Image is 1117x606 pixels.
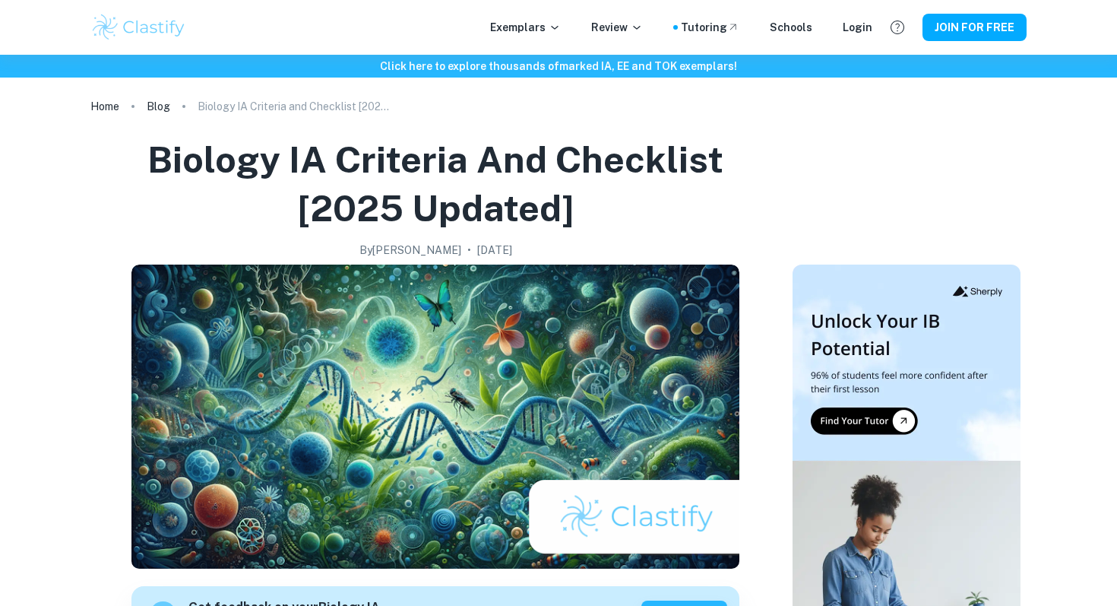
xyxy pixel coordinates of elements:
img: Clastify logo [90,12,187,43]
a: Home [90,96,119,117]
p: Exemplars [490,19,561,36]
button: JOIN FOR FREE [922,14,1027,41]
h2: [DATE] [477,242,512,259]
h1: Biology IA Criteria and Checklist [2025 updated] [97,135,774,233]
p: • [467,242,471,259]
h6: Click here to explore thousands of marked IA, EE and TOK exemplars ! [3,58,1114,75]
a: Schools [770,19,812,36]
button: Help and Feedback [884,14,910,40]
a: Tutoring [681,19,739,36]
a: Blog [147,96,170,117]
a: Login [843,19,872,36]
p: Biology IA Criteria and Checklist [2025 updated] [198,98,395,115]
img: Biology IA Criteria and Checklist [2025 updated] cover image [131,265,739,569]
h2: By [PERSON_NAME] [359,242,461,259]
p: Review [591,19,643,36]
